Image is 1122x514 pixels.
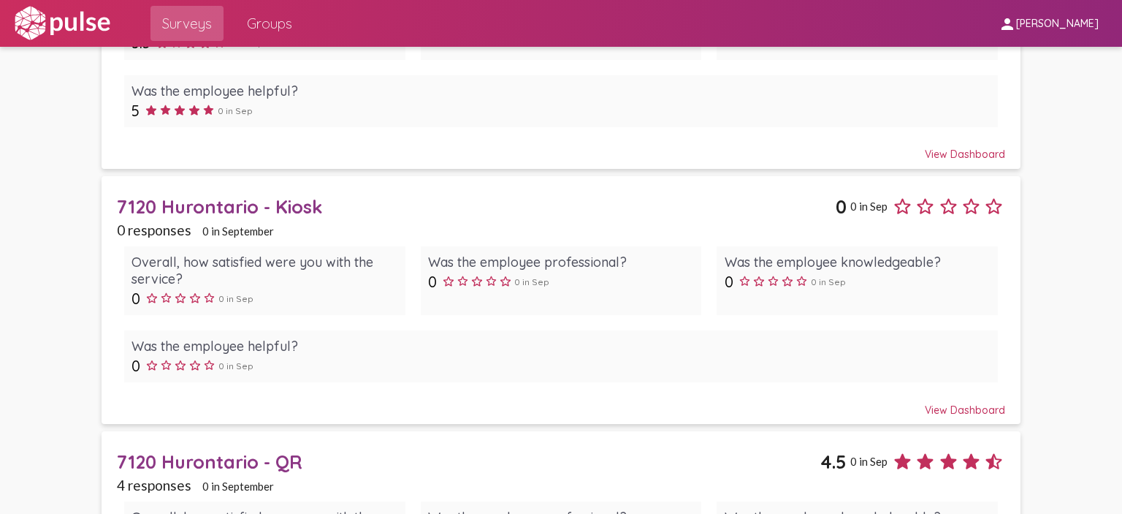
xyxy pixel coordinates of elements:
div: Was the employee professional? [428,254,694,271]
span: 0 responses [117,222,191,238]
span: 0 in Sep [850,455,888,468]
span: 0 [131,290,140,308]
span: 0 [836,195,847,218]
span: 4.5 [820,450,847,473]
span: [PERSON_NAME] [1016,18,1099,31]
span: Groups [247,10,292,37]
span: 0 [428,273,437,291]
span: 0 in Sep [218,105,253,116]
span: 5 [131,102,140,120]
span: 0 in Sep [514,276,549,287]
div: Was the employee knowledgeable? [725,254,991,271]
button: [PERSON_NAME] [987,10,1110,37]
span: 0 in September [202,224,274,238]
div: Was the employee helpful? [131,83,990,99]
span: 4 responses [117,477,191,494]
span: 0 [725,273,733,291]
a: Groups [235,6,304,41]
div: 7120 Hurontario - Kiosk [117,195,836,218]
mat-icon: person [999,15,1016,33]
div: 7120 Hurontario - QR [117,450,820,473]
img: white-logo.svg [12,5,112,42]
a: Surveys [150,6,224,41]
a: 7120 Hurontario - Kiosk00 in Sep0 responses0 in SeptemberOverall, how satisfied were you with the... [102,176,1020,424]
div: View Dashboard [117,135,1006,161]
span: Surveys [162,10,212,37]
span: 0 in Sep [811,276,846,287]
div: Overall, how satisfied were you with the service? [131,254,397,287]
span: 0 [131,357,140,375]
span: 0 in Sep [218,293,253,304]
div: Was the employee helpful? [131,338,990,355]
span: 0 in Sep [850,200,888,213]
span: 0 in September [202,480,274,493]
span: 0 in Sep [218,360,253,371]
div: View Dashboard [117,390,1006,417]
